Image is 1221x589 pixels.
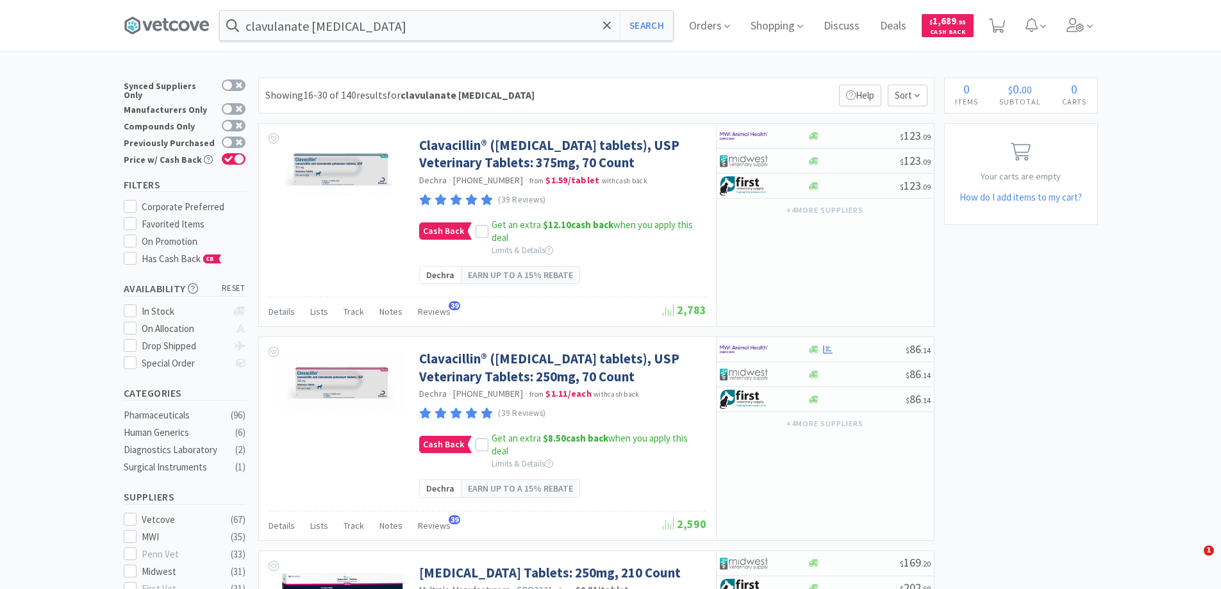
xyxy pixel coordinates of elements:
[529,176,544,185] span: from
[124,137,215,147] div: Previously Purchased
[492,432,688,457] span: Get an extra when you apply this deal
[453,174,523,186] span: [PHONE_NUMBER]
[720,126,768,145] img: f6b2451649754179b5b4e0c70c3f7cb0_2.png
[124,120,215,131] div: Compounds Only
[929,29,966,37] span: Cash Back
[921,395,931,405] span: . 14
[344,306,364,317] span: Track
[929,18,933,26] span: $
[142,512,221,527] div: Vetcove
[888,85,927,106] span: Sort
[906,367,931,381] span: 86
[449,515,460,524] span: 39
[142,199,245,215] div: Corporate Preferred
[419,388,447,399] a: Dechra
[418,306,451,317] span: Reviews
[204,255,217,263] span: CB
[142,304,227,319] div: In Stock
[468,481,573,495] span: Earn up to a 15% rebate
[956,18,966,26] span: . 95
[419,479,580,497] a: DechraEarn up to a 15% rebate
[498,194,546,207] p: (39 Reviews)
[900,128,931,143] span: 123
[379,306,403,317] span: Notes
[921,157,931,167] span: . 09
[142,234,245,249] div: On Promotion
[989,83,1052,95] div: .
[594,390,639,399] span: with cash back
[379,520,403,531] span: Notes
[780,415,869,433] button: +4more suppliers
[419,266,580,284] a: DechraEarn up to a 15% rebate
[231,529,245,545] div: ( 35 )
[231,408,245,423] div: ( 96 )
[525,388,527,399] span: ·
[922,8,974,43] a: $1,689.95Cash Back
[278,350,406,414] img: b45d48982f2e4049b5ea24d58795ff1a_398815.jpg
[387,88,535,101] span: for
[142,338,227,354] div: Drop Shipped
[900,157,904,167] span: $
[124,281,245,296] h5: Availability
[124,386,245,401] h5: Categories
[278,137,406,201] img: 5bef4a1c3c864b32ae21787111cf453c_398817.jpg
[602,176,647,185] span: with cash back
[231,512,245,527] div: ( 67 )
[921,370,931,380] span: . 14
[545,388,592,399] strong: $1.11 / each
[720,340,768,359] img: f6b2451649754179b5b4e0c70c3f7cb0_2.png
[906,395,910,405] span: $
[124,408,228,423] div: Pharmaceuticals
[419,137,703,172] a: Clavacillin® ([MEDICAL_DATA] tablets), USP Veterinary Tablets: 375mg, 70 Count
[142,217,245,232] div: Favorited Items
[419,564,681,581] a: [MEDICAL_DATA] Tablets: 250mg, 210 Count
[310,520,328,531] span: Lists
[900,153,931,168] span: 123
[875,21,911,32] a: Deals
[900,182,904,192] span: $
[839,85,881,106] p: Help
[921,182,931,192] span: . 09
[222,282,245,295] span: reset
[492,245,553,256] span: Limits & Details
[529,390,544,399] span: from
[663,303,706,317] span: 2,783
[543,219,571,231] span: $12.10
[418,520,451,531] span: Reviews
[900,178,931,193] span: 123
[945,95,989,108] h4: Items
[419,174,447,186] a: Dechra
[420,436,467,452] span: Cash Back
[231,564,245,579] div: ( 31 )
[142,547,221,562] div: Penn Vet
[124,460,228,475] div: Surgical Instruments
[921,132,931,142] span: . 09
[269,520,295,531] span: Details
[720,176,768,195] img: 67d67680309e4a0bb49a5ff0391dcc42_6.png
[269,306,295,317] span: Details
[344,520,364,531] span: Track
[498,407,546,420] p: (39 Reviews)
[921,345,931,355] span: . 14
[492,219,693,244] span: Get an extra when you apply this deal
[142,564,221,579] div: Midwest
[900,132,904,142] span: $
[265,87,535,104] div: Showing 16-30 of 140 results
[124,103,215,114] div: Manufacturers Only
[1071,81,1077,97] span: 0
[426,268,454,282] span: Dechra
[900,555,931,570] span: 169
[543,432,608,444] strong: cash back
[543,219,613,231] strong: cash back
[1052,95,1097,108] h4: Carts
[906,342,931,356] span: 86
[720,390,768,409] img: 67d67680309e4a0bb49a5ff0391dcc42_6.png
[720,554,768,573] img: 4dd14cff54a648ac9e977f0c5da9bc2e_5.png
[929,15,966,27] span: 1,689
[720,365,768,384] img: 4dd14cff54a648ac9e977f0c5da9bc2e_5.png
[1022,83,1032,96] span: 00
[142,356,227,371] div: Special Order
[124,490,245,504] h5: Suppliers
[235,425,245,440] div: ( 6 )
[663,517,706,531] span: 2,590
